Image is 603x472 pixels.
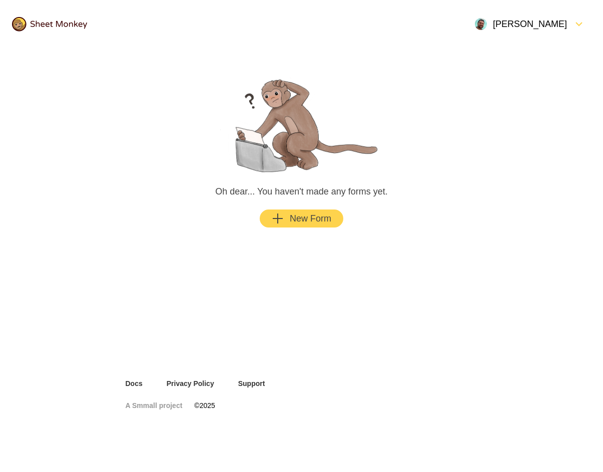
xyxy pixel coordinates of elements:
[272,212,284,224] svg: Add
[167,378,214,388] a: Privacy Policy
[126,400,183,410] a: A Smmall project
[573,18,585,30] svg: FormDown
[215,185,388,197] p: Oh dear... You haven't made any forms yet.
[126,378,143,388] a: Docs
[238,378,265,388] a: Support
[469,12,591,36] button: Open Menu
[194,400,215,410] span: © 2025
[272,212,331,224] div: New Form
[12,17,87,31] img: logo@2x.png
[260,209,343,227] button: AddNew Form
[212,72,392,173] img: empty.png
[475,18,567,30] div: [PERSON_NAME]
